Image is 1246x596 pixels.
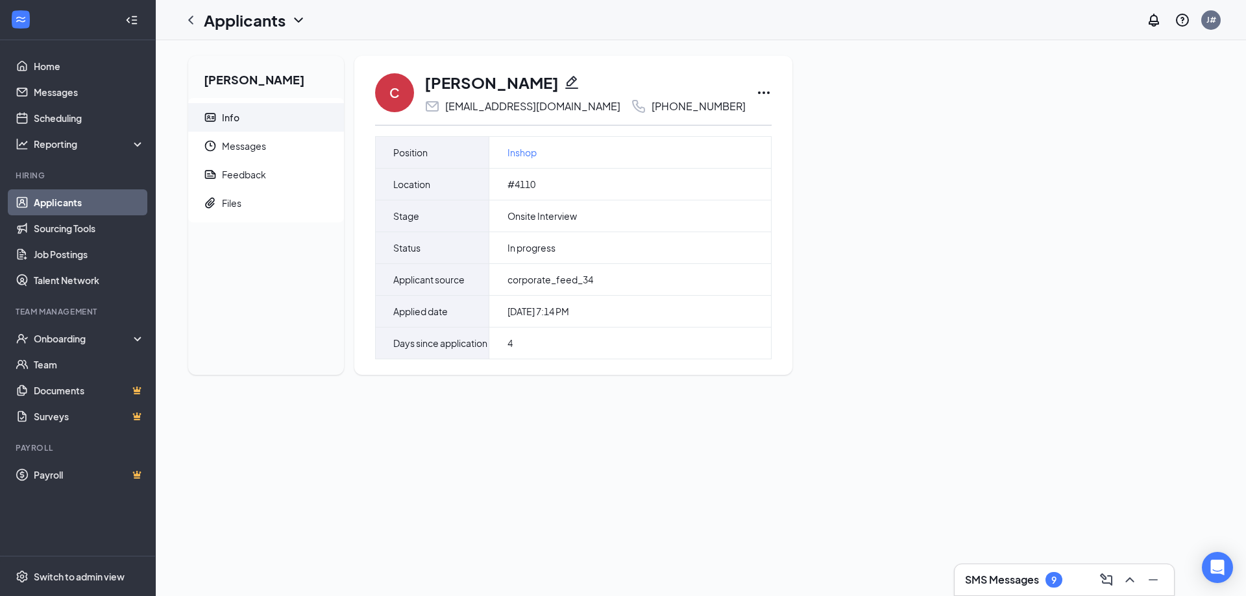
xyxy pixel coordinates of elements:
svg: ChevronLeft [183,12,199,28]
div: Payroll [16,442,142,453]
div: Hiring [16,170,142,181]
svg: Notifications [1146,12,1162,28]
span: #4110 [507,178,535,191]
button: ComposeMessage [1096,569,1117,590]
span: Applied date [393,304,448,319]
h1: Applicants [204,9,286,31]
div: Files [222,197,241,209]
svg: Email [424,99,440,114]
svg: Report [204,168,217,181]
span: Onsite Interview [507,209,577,222]
a: Job Postings [34,241,145,267]
a: Applicants [34,189,145,215]
span: corporate_feed_34 [507,273,593,286]
div: Team Management [16,306,142,317]
svg: ContactCard [204,111,217,124]
div: [PHONE_NUMBER] [652,100,746,113]
a: Inshop [507,145,537,160]
a: ClockMessages [188,132,344,160]
div: C [389,84,400,102]
svg: Minimize [1145,572,1161,588]
svg: WorkstreamLogo [14,13,27,26]
span: Position [393,145,428,160]
a: DocumentsCrown [34,377,145,403]
span: Location [393,176,430,192]
svg: Settings [16,570,29,583]
svg: Analysis [16,137,29,150]
button: ChevronUp [1119,569,1140,590]
a: PaperclipFiles [188,189,344,217]
span: Status [393,240,421,256]
svg: UserCheck [16,332,29,345]
div: Onboarding [34,332,134,345]
svg: Collapse [125,14,138,27]
div: [EMAIL_ADDRESS][DOMAIN_NAME] [445,100,620,113]
a: Sourcing Tools [34,215,145,241]
div: Feedback [222,168,266,181]
span: Days since application [393,335,487,351]
span: In progress [507,241,556,254]
div: Switch to admin view [34,570,125,583]
h2: [PERSON_NAME] [188,56,344,98]
svg: Paperclip [204,197,217,209]
svg: Pencil [564,75,580,90]
svg: Clock [204,139,217,152]
svg: Phone [631,99,646,114]
h3: SMS Messages [965,573,1039,587]
a: Messages [34,79,145,105]
div: 9 [1051,575,1057,586]
div: Reporting [34,137,145,150]
span: [DATE] 7:14 PM [507,305,569,318]
a: Team [34,352,145,377]
svg: ChevronUp [1122,572,1138,588]
a: ReportFeedback [188,160,344,189]
a: ContactCardInfo [188,103,344,132]
span: Messages [222,132,334,160]
div: Open Intercom Messenger [1202,552,1233,583]
a: Talent Network [34,267,145,293]
a: PayrollCrown [34,462,145,488]
span: 4 [507,337,513,350]
svg: ComposeMessage [1099,572,1114,588]
svg: ChevronDown [291,12,306,28]
a: SurveysCrown [34,403,145,429]
h1: [PERSON_NAME] [424,71,559,93]
span: Applicant source [393,272,465,287]
div: J# [1206,14,1216,25]
svg: QuestionInfo [1175,12,1190,28]
svg: Ellipses [756,85,772,101]
span: Stage [393,208,419,224]
div: Info [222,111,239,124]
a: Home [34,53,145,79]
button: Minimize [1143,569,1164,590]
a: Scheduling [34,105,145,131]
